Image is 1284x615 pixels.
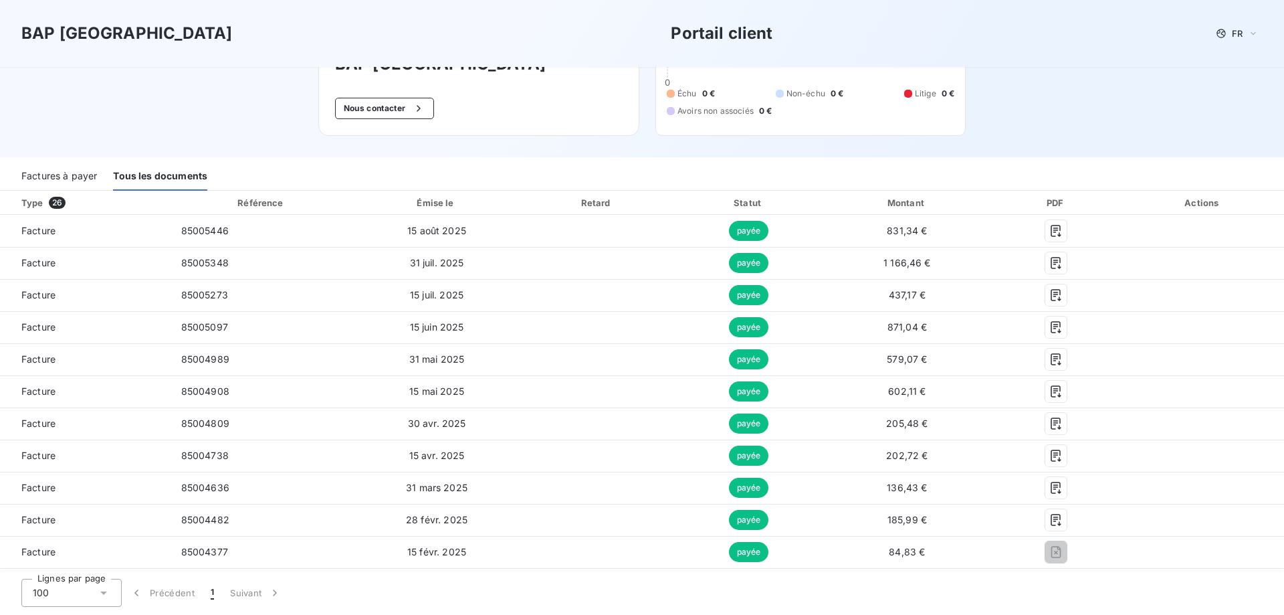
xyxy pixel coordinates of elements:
span: 26 [49,197,66,209]
span: 100 [33,586,49,600]
span: payée [729,542,769,562]
span: 85004636 [181,482,229,493]
span: 185,99 € [887,514,927,525]
span: 15 mai 2025 [409,385,464,397]
span: 202,72 € [886,450,928,461]
span: 0 € [942,88,954,100]
span: Litige [915,88,936,100]
span: 15 juil. 2025 [410,289,463,300]
span: 85005273 [181,289,228,300]
span: 31 mai 2025 [409,353,465,365]
span: payée [729,478,769,498]
span: 15 avr. 2025 [409,450,465,461]
span: Facture [11,224,160,238]
span: FR [1232,28,1243,39]
span: 85004377 [181,546,228,557]
span: Non-échu [786,88,825,100]
span: payée [729,349,769,369]
span: 15 févr. 2025 [407,546,466,557]
span: 85005097 [181,321,228,333]
span: payée [729,446,769,466]
button: Précédent [122,579,203,607]
span: Facture [11,288,160,302]
div: Actions [1125,196,1281,209]
span: Facture [11,385,160,398]
span: 205,48 € [886,418,928,429]
span: payée [729,381,769,402]
span: 85004738 [181,450,229,461]
span: Facture [11,256,160,270]
span: Avoirs non associés [677,105,754,117]
span: 85004482 [181,514,229,525]
span: Facture [11,481,160,495]
span: 85004809 [181,418,229,429]
span: 85004989 [181,353,229,365]
span: 602,11 € [888,385,926,397]
div: Montant [827,196,988,209]
button: Nous contacter [335,98,434,119]
span: Facture [11,353,160,366]
span: Facture [11,545,160,559]
span: 15 juin 2025 [410,321,464,333]
div: Statut [676,196,821,209]
span: 31 juil. 2025 [410,257,464,268]
span: 85004908 [181,385,229,397]
span: 84,83 € [889,546,925,557]
span: Facture [11,417,160,430]
span: payée [729,510,769,530]
span: 0 [665,77,670,88]
div: Type [13,196,168,209]
span: 0 € [831,88,843,100]
span: 437,17 € [889,289,926,300]
span: payée [729,253,769,273]
span: 85005446 [181,225,229,236]
span: 136,43 € [887,482,927,493]
span: Échu [677,88,697,100]
span: payée [729,317,769,337]
span: 0 € [702,88,715,100]
div: Référence [237,197,283,208]
span: 579,07 € [887,353,927,365]
div: Émise le [356,196,518,209]
span: 871,04 € [887,321,927,333]
span: Facture [11,321,160,334]
span: payée [729,221,769,241]
span: Facture [11,449,160,462]
h3: Portail client [671,21,772,46]
div: Factures à payer [21,163,97,191]
button: 1 [203,579,222,607]
span: 30 avr. 2025 [408,418,466,429]
span: Facture [11,513,160,527]
span: 1 166,46 € [883,257,931,268]
span: 85005348 [181,257,229,268]
div: Tous les documents [113,163,207,191]
div: PDF [993,196,1119,209]
span: payée [729,285,769,305]
span: 31 mars 2025 [406,482,467,493]
span: 0 € [759,105,772,117]
span: 28 févr. 2025 [406,514,467,525]
div: Retard [523,196,671,209]
button: Suivant [222,579,290,607]
span: 1 [211,586,214,600]
h3: BAP [GEOGRAPHIC_DATA] [21,21,232,46]
span: payée [729,414,769,434]
span: 15 août 2025 [407,225,466,236]
span: 831,34 € [887,225,927,236]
